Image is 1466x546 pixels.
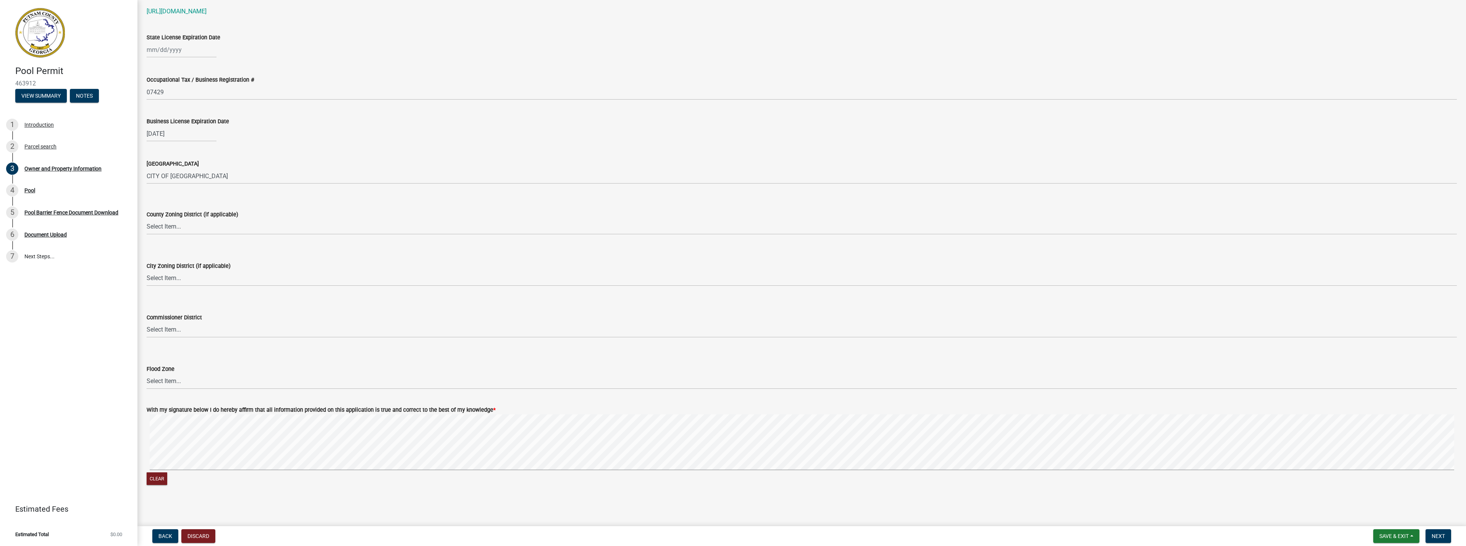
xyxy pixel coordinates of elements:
[6,250,18,263] div: 7
[147,126,216,142] input: mm/dd/yyyy
[24,122,54,127] div: Introduction
[6,119,18,131] div: 1
[6,184,18,196] div: 4
[147,407,496,413] label: With my signature below I do hereby affirm that all information provided on this application is t...
[6,140,18,153] div: 2
[15,532,49,537] span: Estimated Total
[147,212,238,217] label: County Zoning District (if applicable)
[24,210,118,215] div: Pool Barrier Fence Document Download
[6,163,18,175] div: 3
[6,501,125,517] a: Estimated Fees
[15,93,67,99] wm-modal-confirm: Summary
[15,8,65,58] img: Putnam County, Georgia
[147,8,207,15] a: [URL][DOMAIN_NAME]
[147,315,202,321] label: Commissioner District
[24,232,67,237] div: Document Upload
[15,80,122,87] span: 463912
[147,119,229,124] label: Business License Expiration Date
[70,89,99,103] button: Notes
[24,166,102,171] div: Owner and Property Information
[152,529,178,543] button: Back
[70,93,99,99] wm-modal-confirm: Notes
[147,472,167,485] button: Clear
[147,35,220,40] label: State License Expiration Date
[1426,529,1451,543] button: Next
[1373,529,1419,543] button: Save & Exit
[24,188,35,193] div: Pool
[15,89,67,103] button: View Summary
[15,66,131,77] h4: Pool Permit
[181,529,215,543] button: Discard
[6,206,18,219] div: 5
[147,161,199,167] label: [GEOGRAPHIC_DATA]
[1432,533,1445,539] span: Next
[110,532,122,537] span: $0.00
[147,367,174,372] label: Flood Zone
[147,42,216,58] input: mm/dd/yyyy
[6,229,18,241] div: 6
[147,77,254,83] label: Occupational Tax / Business Registration #
[158,533,172,539] span: Back
[24,144,57,149] div: Parcel search
[147,264,231,269] label: City Zoning District (if applicable)
[1379,533,1409,539] span: Save & Exit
